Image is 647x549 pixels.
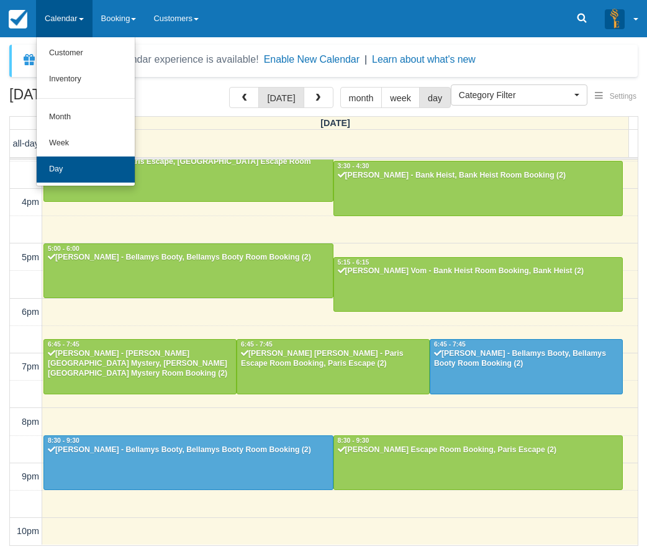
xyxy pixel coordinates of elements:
span: 5:15 - 6:15 [338,259,369,266]
span: 6:45 - 7:45 [48,341,79,348]
a: Week [37,130,135,157]
a: 5:00 - 6:00[PERSON_NAME] - Bellamys Booty, Bellamys Booty Room Booking (2) [43,243,333,298]
a: 6:45 - 7:45[PERSON_NAME] - Bellamys Booty, Bellamys Booty Room Booking (2) [430,339,623,394]
button: [DATE] [258,87,304,108]
span: 8:30 - 9:30 [48,437,79,444]
a: 5:15 - 6:15[PERSON_NAME] Vom - Bank Heist Room Booking, Bank Heist (2) [333,257,623,312]
a: Month [37,104,135,130]
a: 6:45 - 7:45[PERSON_NAME] [PERSON_NAME] - Paris Escape Room Booking, Paris Escape (2) [237,339,430,394]
span: 8pm [22,417,39,427]
div: [PERSON_NAME] - Bellamys Booty, Bellamys Booty Room Booking (2) [433,349,619,369]
span: all-day [13,138,39,148]
span: Settings [610,92,636,101]
span: 5:00 - 6:00 [48,245,79,252]
button: week [381,87,420,108]
span: 8:30 - 9:30 [338,437,369,444]
h2: [DATE] [9,87,166,110]
a: 8:30 - 9:30[PERSON_NAME] - Bellamys Booty, Bellamys Booty Room Booking (2) [43,435,333,490]
button: Settings [587,88,644,106]
span: [DATE] [320,118,350,128]
span: 5pm [22,252,39,262]
span: 7pm [22,361,39,371]
div: [PERSON_NAME] - Bank Heist, Bank Heist Room Booking (2) [337,171,620,181]
div: [PERSON_NAME] [PERSON_NAME] - Paris Escape Room Booking, Paris Escape (2) [240,349,426,369]
span: 6:45 - 7:45 [241,341,273,348]
div: [PERSON_NAME] - Paris Escape, [GEOGRAPHIC_DATA] Escape Room Booking (2) [47,157,330,177]
div: [PERSON_NAME] - Bellamys Booty, Bellamys Booty Room Booking (2) [47,445,330,455]
span: 9pm [22,471,39,481]
span: 10pm [17,526,39,536]
ul: Calendar [36,37,135,186]
button: Enable New Calendar [264,53,360,66]
a: Learn about what's new [372,54,476,65]
span: 6pm [22,307,39,317]
a: Inventory [37,66,135,93]
div: [PERSON_NAME] - Bellamys Booty, Bellamys Booty Room Booking (2) [47,253,330,263]
a: Day [37,157,135,183]
span: Category Filter [459,89,571,101]
span: | [364,54,367,65]
div: [PERSON_NAME] Vom - Bank Heist Room Booking, Bank Heist (2) [337,266,620,276]
button: Category Filter [451,84,587,106]
div: [PERSON_NAME] - [PERSON_NAME][GEOGRAPHIC_DATA] Mystery, [PERSON_NAME][GEOGRAPHIC_DATA] Mystery Ro... [47,349,233,379]
span: 4pm [22,197,39,207]
span: 6:45 - 7:45 [434,341,466,348]
a: [PERSON_NAME] - Paris Escape, [GEOGRAPHIC_DATA] Escape Room Booking (2) [43,147,333,202]
span: 3:30 - 4:30 [338,163,369,170]
a: 6:45 - 7:45[PERSON_NAME] - [PERSON_NAME][GEOGRAPHIC_DATA] Mystery, [PERSON_NAME][GEOGRAPHIC_DATA]... [43,339,237,394]
button: day [419,87,451,108]
a: 3:30 - 4:30[PERSON_NAME] - Bank Heist, Bank Heist Room Booking (2) [333,161,623,216]
img: A3 [605,9,625,29]
div: [PERSON_NAME] Escape Room Booking, Paris Escape (2) [337,445,620,455]
a: Customer [37,40,135,66]
a: 8:30 - 9:30[PERSON_NAME] Escape Room Booking, Paris Escape (2) [333,435,623,490]
div: A new Booking Calendar experience is available! [42,52,259,67]
img: checkfront-main-nav-mini-logo.png [9,10,27,29]
button: month [340,87,382,108]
